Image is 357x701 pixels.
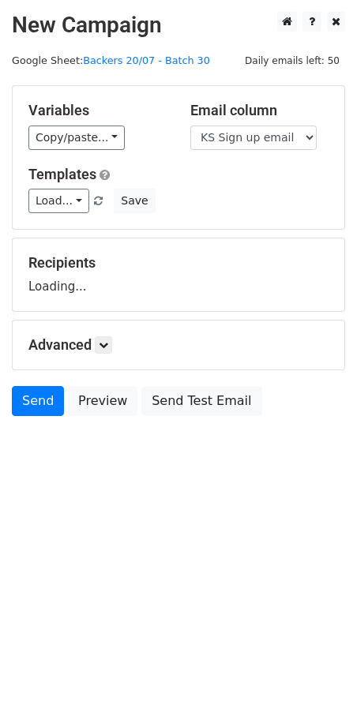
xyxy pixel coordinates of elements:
[28,102,167,119] h5: Variables
[190,102,329,119] h5: Email column
[28,126,125,150] a: Copy/paste...
[83,54,210,66] a: Backers 20/07 - Batch 30
[239,52,345,69] span: Daily emails left: 50
[12,12,345,39] h2: New Campaign
[28,336,329,354] h5: Advanced
[28,166,96,182] a: Templates
[12,386,64,416] a: Send
[28,254,329,295] div: Loading...
[239,54,345,66] a: Daily emails left: 50
[68,386,137,416] a: Preview
[12,54,210,66] small: Google Sheet:
[28,254,329,272] h5: Recipients
[141,386,261,416] a: Send Test Email
[114,189,155,213] button: Save
[28,189,89,213] a: Load...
